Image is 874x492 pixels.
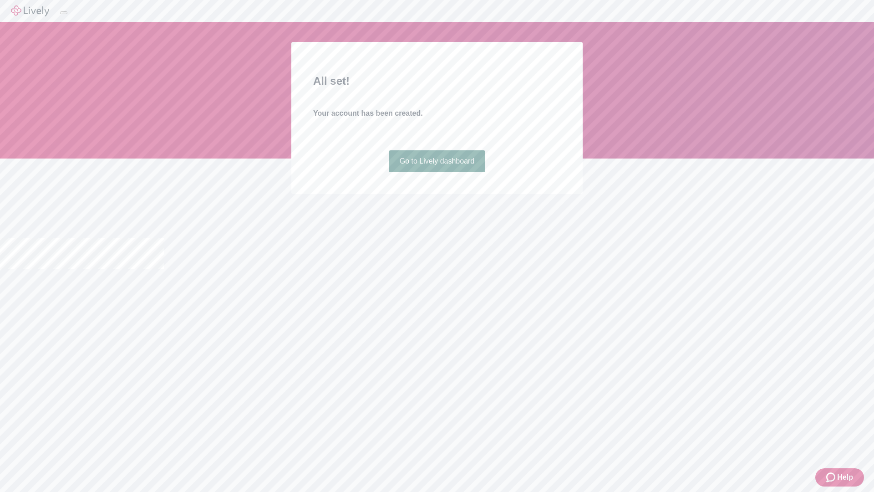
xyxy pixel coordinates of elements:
[389,150,486,172] a: Go to Lively dashboard
[313,108,561,119] h4: Your account has been created.
[60,11,67,14] button: Log out
[837,472,853,483] span: Help
[11,5,49,16] img: Lively
[826,472,837,483] svg: Zendesk support icon
[815,468,864,487] button: Zendesk support iconHelp
[313,73,561,89] h2: All set!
